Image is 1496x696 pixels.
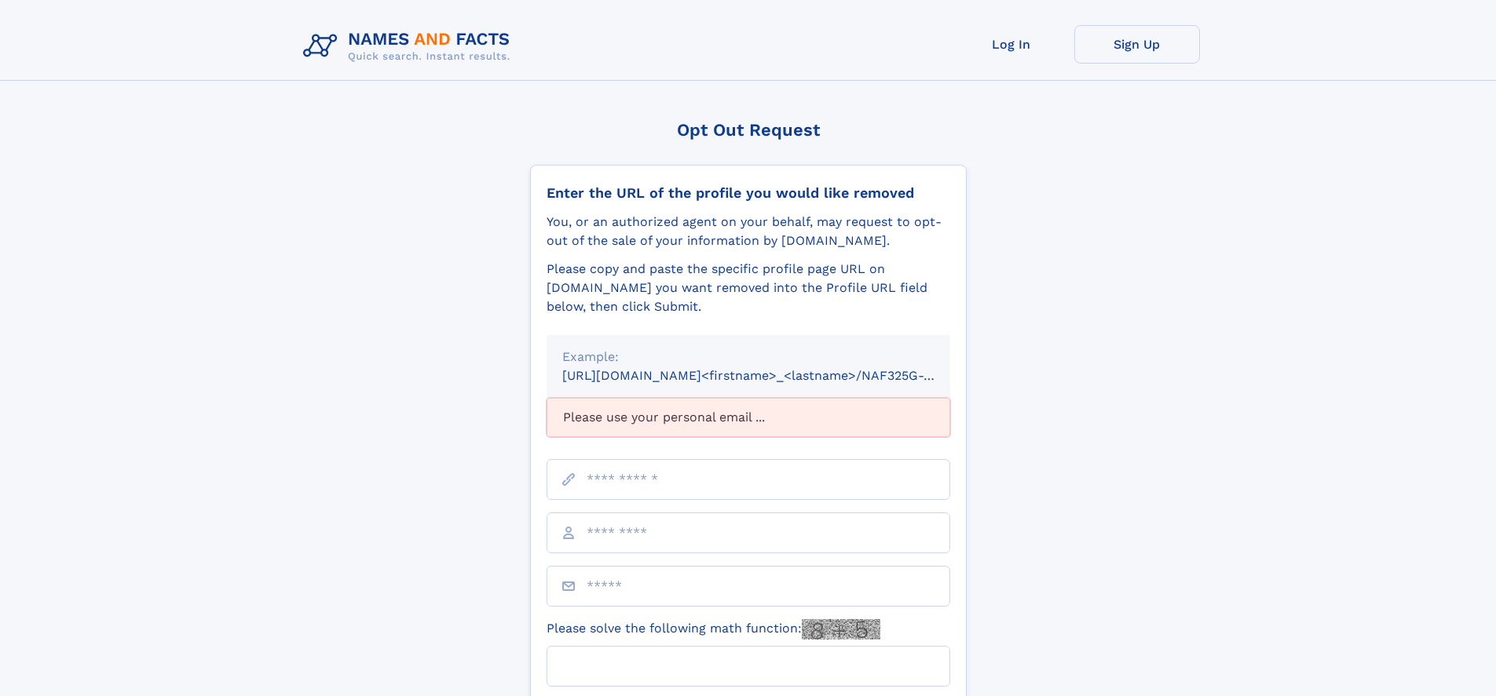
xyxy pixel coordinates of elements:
div: Please use your personal email ... [547,398,950,437]
small: [URL][DOMAIN_NAME]<firstname>_<lastname>/NAF325G-xxxxxxxx [562,368,980,383]
div: Please copy and paste the specific profile page URL on [DOMAIN_NAME] you want removed into the Pr... [547,260,950,316]
a: Sign Up [1074,25,1200,64]
img: Logo Names and Facts [297,25,523,67]
div: Opt Out Request [530,120,967,140]
label: Please solve the following math function: [547,619,880,640]
div: Enter the URL of the profile you would like removed [547,184,950,202]
div: Example: [562,348,935,366]
div: You, or an authorized agent on your behalf, may request to opt-out of the sale of your informatio... [547,213,950,250]
a: Log In [949,25,1074,64]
